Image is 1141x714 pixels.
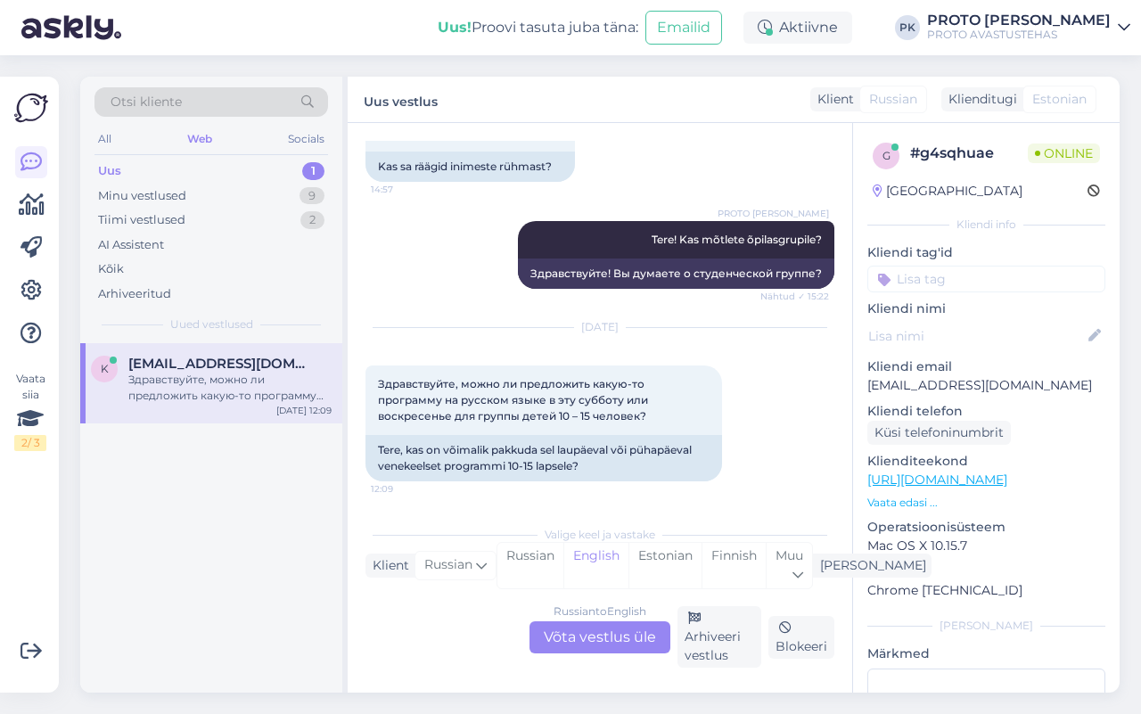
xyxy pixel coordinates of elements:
[365,527,834,543] div: Valige keel ja vastake
[760,290,829,303] span: Nähtud ✓ 15:22
[98,162,121,180] div: Uus
[128,356,314,372] span: kubidina@gmail.com
[677,606,761,668] div: Arhiveeri vestlus
[941,90,1017,109] div: Klienditugi
[111,93,182,111] span: Otsi kliente
[813,556,926,575] div: [PERSON_NAME]
[101,362,109,375] span: k
[98,260,124,278] div: Kõik
[869,90,917,109] span: Russian
[14,91,48,125] img: Askly Logo
[14,435,46,451] div: 2 / 3
[300,187,324,205] div: 9
[718,207,829,220] span: PROTO [PERSON_NAME]
[867,495,1105,511] p: Vaata edasi ...
[652,233,822,246] span: Tere! Kas mõtlete õpilasgrupile?
[702,543,766,588] div: Finnish
[867,376,1105,395] p: [EMAIL_ADDRESS][DOMAIN_NAME]
[867,472,1007,488] a: [URL][DOMAIN_NAME]
[98,285,171,303] div: Arhiveeritud
[365,152,575,182] div: Kas sa räägid inimeste rühmast?
[910,143,1028,164] div: # g4sqhuae
[927,13,1130,42] a: PROTO [PERSON_NAME]PROTO AVASTUSTEHAS
[554,603,646,620] div: Russian to English
[776,547,803,563] span: Muu
[424,555,472,575] span: Russian
[867,300,1105,318] p: Kliendi nimi
[895,15,920,40] div: PK
[867,518,1105,537] p: Operatsioonisüsteem
[497,543,563,588] div: Russian
[868,326,1085,346] input: Lisa nimi
[284,127,328,151] div: Socials
[867,644,1105,663] p: Märkmed
[867,581,1105,600] p: Chrome [TECHNICAL_ID]
[1028,144,1100,163] span: Online
[365,556,409,575] div: Klient
[645,11,722,45] button: Emailid
[867,243,1105,262] p: Kliendi tag'id
[867,266,1105,292] input: Lisa tag
[371,183,438,196] span: 14:57
[302,162,324,180] div: 1
[867,421,1011,445] div: Küsi telefoninumbrit
[529,621,670,653] div: Võta vestlus üle
[867,402,1105,421] p: Kliendi telefon
[743,12,852,44] div: Aktiivne
[867,537,1105,555] p: Mac OS X 10.15.7
[184,127,216,151] div: Web
[518,259,834,289] div: Здравствуйте! Вы думаете о студенческой группе?
[94,127,115,151] div: All
[867,452,1105,471] p: Klienditeekond
[563,543,628,588] div: English
[128,372,332,404] div: Здравствуйте, можно ли предложить какую-то программу на русском языке в эту субботу или воскресен...
[98,187,186,205] div: Minu vestlused
[927,28,1111,42] div: PROTO AVASTUSTEHAS
[98,211,185,229] div: Tiimi vestlused
[371,482,438,496] span: 12:09
[867,562,1105,581] p: Brauser
[768,616,834,659] div: Blokeeri
[300,211,324,229] div: 2
[867,618,1105,634] div: [PERSON_NAME]
[365,319,834,335] div: [DATE]
[810,90,854,109] div: Klient
[438,19,472,36] b: Uus!
[378,377,651,423] span: Здравствуйте, можно ли предложить какую-то программу на русском языке в эту субботу или воскресен...
[14,371,46,451] div: Vaata siia
[1032,90,1087,109] span: Estonian
[98,236,164,254] div: AI Assistent
[365,435,722,481] div: Tere, kas on võimalik pakkuda sel laupäeval või pühapäeval venekeelset programmi 10-15 lapsele?
[364,87,438,111] label: Uus vestlus
[927,13,1111,28] div: PROTO [PERSON_NAME]
[882,149,891,162] span: g
[873,182,1022,201] div: [GEOGRAPHIC_DATA]
[438,17,638,38] div: Proovi tasuta juba täna:
[170,316,253,332] span: Uued vestlused
[276,404,332,417] div: [DATE] 12:09
[628,543,702,588] div: Estonian
[867,217,1105,233] div: Kliendi info
[867,357,1105,376] p: Kliendi email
